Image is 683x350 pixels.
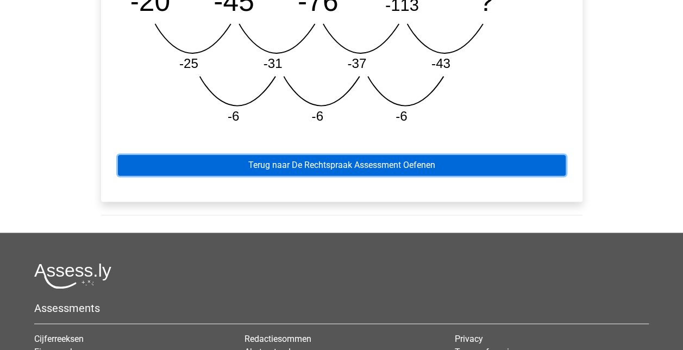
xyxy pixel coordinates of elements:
tspan: -31 [263,56,282,71]
a: Privacy [455,334,483,344]
tspan: -6 [396,109,408,123]
a: Terug naar De Rechtspraak Assessment Oefenen [118,155,566,176]
tspan: -37 [347,56,366,71]
a: Redactiesommen [245,334,311,344]
a: Cijferreeksen [34,334,84,344]
tspan: -6 [227,109,239,123]
img: Assessly logo [34,263,111,289]
h5: Assessments [34,302,649,315]
tspan: -43 [431,56,450,71]
tspan: -25 [179,56,198,71]
tspan: -6 [311,109,323,123]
